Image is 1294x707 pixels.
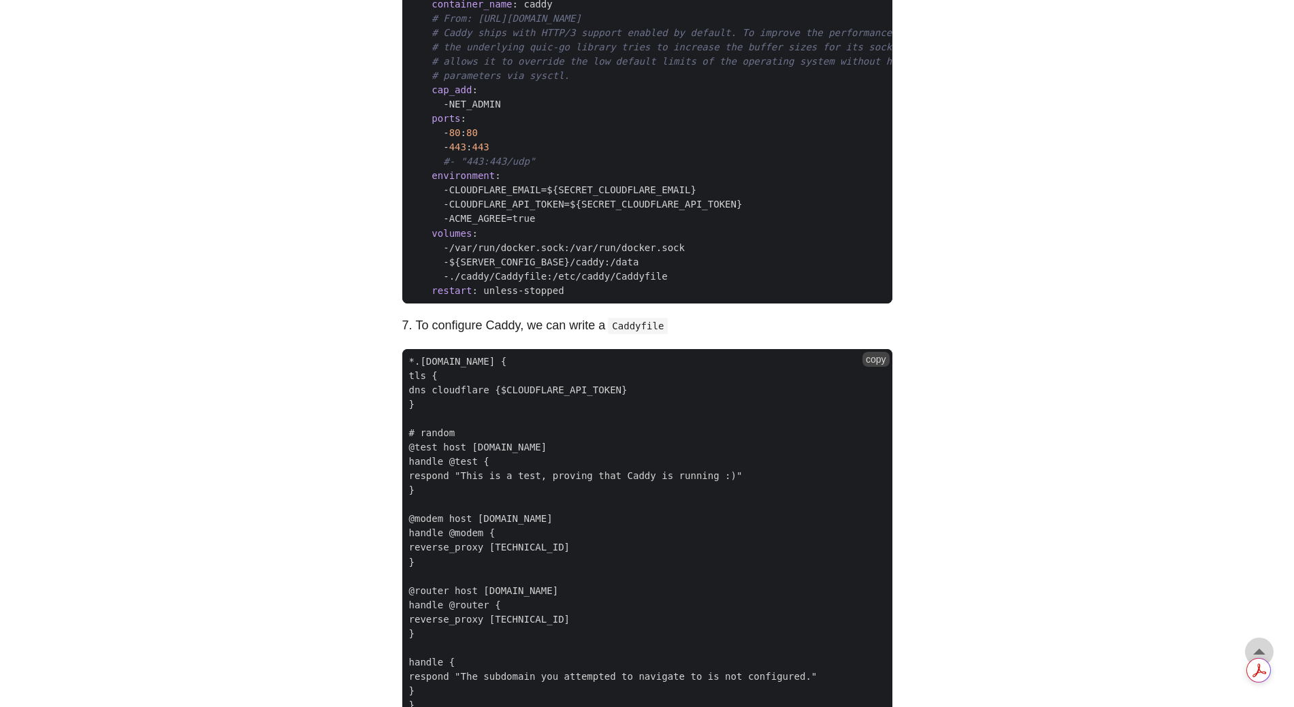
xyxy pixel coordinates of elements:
span: : [461,127,466,138]
span: dns cloudflare {$CLOUDFLARE_API_TOKEN} [402,383,634,397]
span: CLOUDFLARE_API_TOKEN=${SECRET_CLOUDFLARE_API_TOKEN} [449,199,743,210]
span: ${SERVER_CONFIG_BASE}/caddy:/data [449,257,639,267]
span: : [495,170,500,181]
span: } [402,483,421,497]
span: reverse_proxy [TECHNICAL_ID] [402,612,577,627]
span: - [402,241,692,255]
span: 443 [449,142,466,152]
span: 80 [449,127,461,138]
span: - [402,255,646,269]
span: cap_add [432,84,472,95]
span: } [402,627,421,641]
span: @test host [DOMAIN_NAME] [402,440,554,455]
button: copy [862,352,890,367]
span: - [402,269,675,284]
span: 443 [472,142,489,152]
span: - [402,197,749,212]
span: # From: [URL][DOMAIN_NAME] [432,13,581,24]
span: *.[DOMAIN_NAME] { [402,355,514,369]
span: # Caddy ships with HTTP/3 support enabled by default. To improve the performance of this UDP base... [432,27,1052,38]
span: unless-stopped [483,285,564,296]
span: 80 [466,127,478,138]
code: Caddyfile [608,318,668,334]
span: : [472,84,477,95]
span: ./caddy/Caddyfile:/etc/caddy/Caddyfile [449,271,668,282]
span: handle @modem { [402,526,502,540]
span: respond "The subdomain you attempted to navigate to is not configured." [402,670,824,684]
span: - [402,183,703,197]
span: #- "443:443/udp" [443,156,535,167]
span: @router host [DOMAIN_NAME] [402,584,566,598]
span: handle @router { [402,598,508,612]
span: CLOUDFLARE_EMAIL=${SECRET_CLOUDFLARE_EMAIL} [449,184,696,195]
span: # parameters via sysctl. [432,70,570,81]
span: NET_ADMIN [449,99,501,110]
span: tls { [402,369,444,383]
span: # random [402,426,462,440]
span: environment [432,170,495,181]
span: } [402,684,421,698]
span: ACME_AGREE=true [449,213,536,224]
span: : [461,113,466,124]
span: restart [432,285,472,296]
span: # the underlying quic-go library tries to increase the buffer sizes for its socket. The NET_ADMIN... [432,42,1052,52]
span: @modem host [DOMAIN_NAME] [402,512,560,526]
span: - [402,212,543,226]
span: /var/run/docker.sock:/var/run/docker.sock [449,242,685,253]
span: # allows it to override the low default limits of the operating system without having to change k... [432,56,1018,67]
span: volumes [432,228,472,239]
span: - [402,97,508,112]
a: go to top [1245,638,1274,666]
span: } [402,397,421,412]
span: handle { [402,655,462,670]
span: } [402,555,421,570]
li: To configure Caddy, we can write a [416,316,892,335]
span: : [466,142,472,152]
span: : [472,228,477,239]
span: ports [432,113,460,124]
span: handle @test { [402,455,496,469]
span: respond "This is a test, proving that Caddy is running :)" [402,469,749,483]
span: - [402,126,485,140]
span: : [472,285,477,296]
span: - [402,140,496,154]
span: reverse_proxy [TECHNICAL_ID] [402,540,577,555]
